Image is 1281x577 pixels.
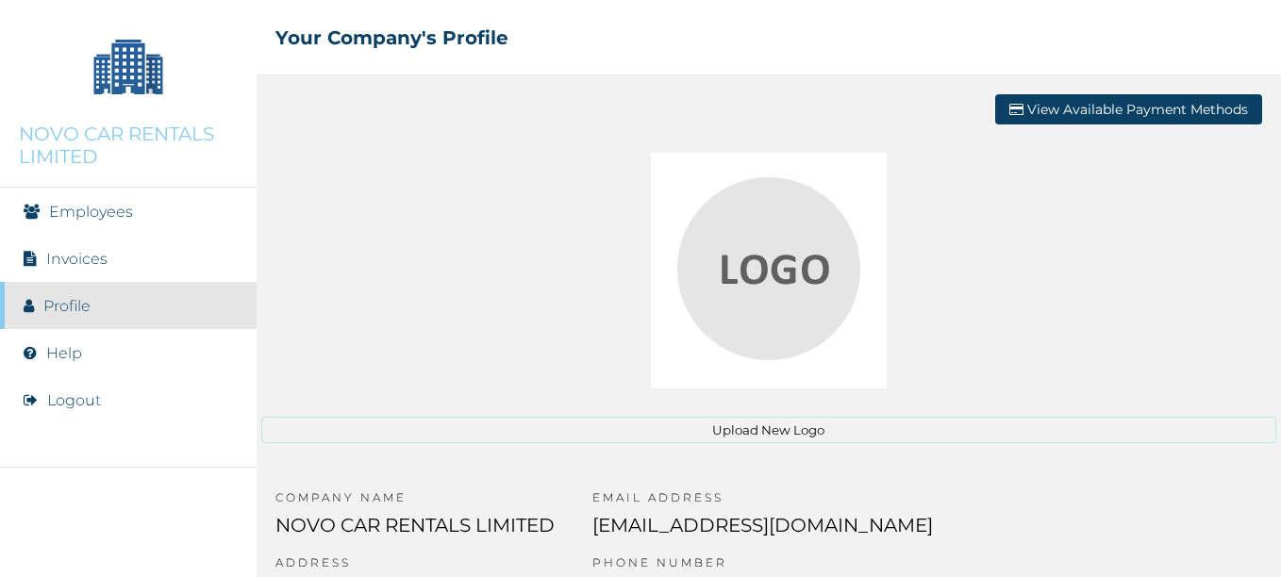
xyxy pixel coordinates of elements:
[275,26,508,49] h2: Your Company's Profile
[592,514,933,555] p: [EMAIL_ADDRESS][DOMAIN_NAME]
[49,203,133,221] a: Employees
[651,153,887,388] img: Crop
[46,250,108,268] a: Invoices
[995,94,1262,124] button: View Available Payment Methods
[19,530,238,558] img: RelianceHMO's Logo
[275,514,555,555] p: NOVO CAR RENTALS LIMITED
[46,344,82,362] a: Help
[43,297,91,315] a: Profile
[592,490,933,514] p: EMAIL ADDRESS
[19,123,238,168] p: NOVO CAR RENTALS LIMITED
[47,391,101,409] button: Logout
[81,19,175,113] img: Company
[261,417,1276,443] button: Upload New Logo
[275,490,555,514] p: COMPANY NAME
